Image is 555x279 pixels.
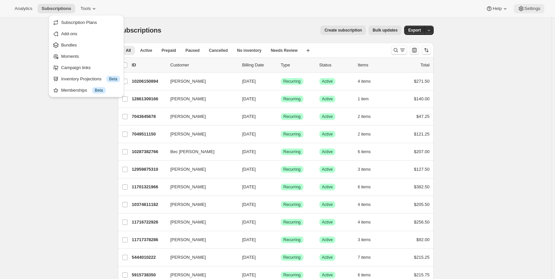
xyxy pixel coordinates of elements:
[170,96,206,102] span: [PERSON_NAME]
[166,164,233,175] button: [PERSON_NAME]
[132,131,165,138] p: 7049511150
[61,43,77,47] span: Bundles
[283,167,301,172] span: Recurring
[322,96,333,102] span: Active
[358,165,378,174] button: 3 items
[95,88,103,93] span: Beta
[283,255,301,260] span: Recurring
[319,62,353,68] p: Status
[358,167,371,172] span: 3 items
[170,166,206,173] span: [PERSON_NAME]
[358,184,371,190] span: 6 items
[132,112,430,121] div: 7043645678[PERSON_NAME][DATE]SuccessRecurringSuccessActive2 items$47.25
[132,77,430,86] div: 10206150894[PERSON_NAME][DATE]SuccessRecurringSuccessActive4 items$271.50
[132,182,430,192] div: 11701321966[PERSON_NAME][DATE]SuccessRecurringSuccessActive6 items$382.50
[358,112,378,121] button: 2 items
[166,94,233,104] button: [PERSON_NAME]
[414,202,430,207] span: $205.50
[242,114,256,119] span: [DATE]
[358,255,371,260] span: 7 items
[322,132,333,137] span: Active
[242,79,256,84] span: [DATE]
[166,217,233,228] button: [PERSON_NAME]
[170,254,206,261] span: [PERSON_NAME]
[322,114,333,119] span: Active
[414,96,430,101] span: $140.00
[416,237,430,242] span: $92.00
[132,94,430,104] div: 12861309166[PERSON_NAME][DATE]SuccessRecurringSuccessActive1 item$140.00
[322,184,333,190] span: Active
[414,184,430,189] span: $382.50
[242,167,256,172] span: [DATE]
[358,132,371,137] span: 2 items
[358,202,371,207] span: 4 items
[322,167,333,172] span: Active
[369,26,401,35] button: Bulk updates
[126,48,131,53] span: All
[166,252,233,263] button: [PERSON_NAME]
[132,200,430,209] div: 10374611182[PERSON_NAME][DATE]SuccessRecurringSuccessActive4 items$205.50
[242,62,276,68] p: Billing Date
[170,236,206,243] span: [PERSON_NAME]
[414,167,430,172] span: $127.50
[410,46,419,55] button: Customize table column order and visibility
[322,272,333,278] span: Active
[358,96,369,102] span: 1 item
[358,147,378,156] button: 6 items
[209,48,228,53] span: Cancelled
[404,26,425,35] button: Export
[303,46,313,55] button: Create new view
[322,237,333,242] span: Active
[283,184,301,190] span: Recurring
[358,272,371,278] span: 6 items
[524,6,540,11] span: Settings
[166,111,233,122] button: [PERSON_NAME]
[242,237,256,242] span: [DATE]
[132,62,165,68] p: ID
[132,78,165,85] p: 10206150894
[132,201,165,208] p: 10374611182
[61,65,91,70] span: Campaign links
[283,79,301,84] span: Recurring
[322,149,333,154] span: Active
[170,62,237,68] p: Customer
[61,54,79,59] span: Moments
[414,79,430,84] span: $271.50
[242,184,256,189] span: [DATE]
[132,236,165,243] p: 11717378286
[15,6,32,11] span: Analytics
[358,130,378,139] button: 2 items
[416,114,430,119] span: $47.25
[358,94,376,104] button: 1 item
[185,48,200,53] span: Paused
[358,235,378,244] button: 3 items
[358,218,378,227] button: 4 items
[283,96,301,102] span: Recurring
[414,220,430,225] span: $256.50
[482,4,512,13] button: Help
[61,31,77,36] span: Add-ons
[283,149,301,154] span: Recurring
[358,149,371,154] span: 6 items
[38,4,75,13] button: Subscriptions
[132,147,430,156] div: 10287382766Bec [PERSON_NAME][DATE]SuccessRecurringSuccessActive6 items$207.00
[170,148,215,155] span: Bec [PERSON_NAME]
[414,272,430,277] span: $215.75
[242,220,256,225] span: [DATE]
[283,272,301,278] span: Recurring
[166,76,233,87] button: [PERSON_NAME]
[170,272,206,278] span: [PERSON_NAME]
[51,40,122,50] button: Bundles
[51,85,122,95] button: Memberships
[320,26,366,35] button: Create subscription
[166,146,233,157] button: Bec [PERSON_NAME]
[322,202,333,207] span: Active
[61,87,120,94] div: Memberships
[61,20,97,25] span: Subscription Plans
[132,165,430,174] div: 12959875310[PERSON_NAME][DATE]SuccessRecurringSuccessActive3 items$127.50
[322,255,333,260] span: Active
[242,202,256,207] span: [DATE]
[132,253,430,262] div: 5444010222[PERSON_NAME][DATE]SuccessRecurringSuccessActive7 items$215.25
[514,4,544,13] button: Settings
[414,149,430,154] span: $207.00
